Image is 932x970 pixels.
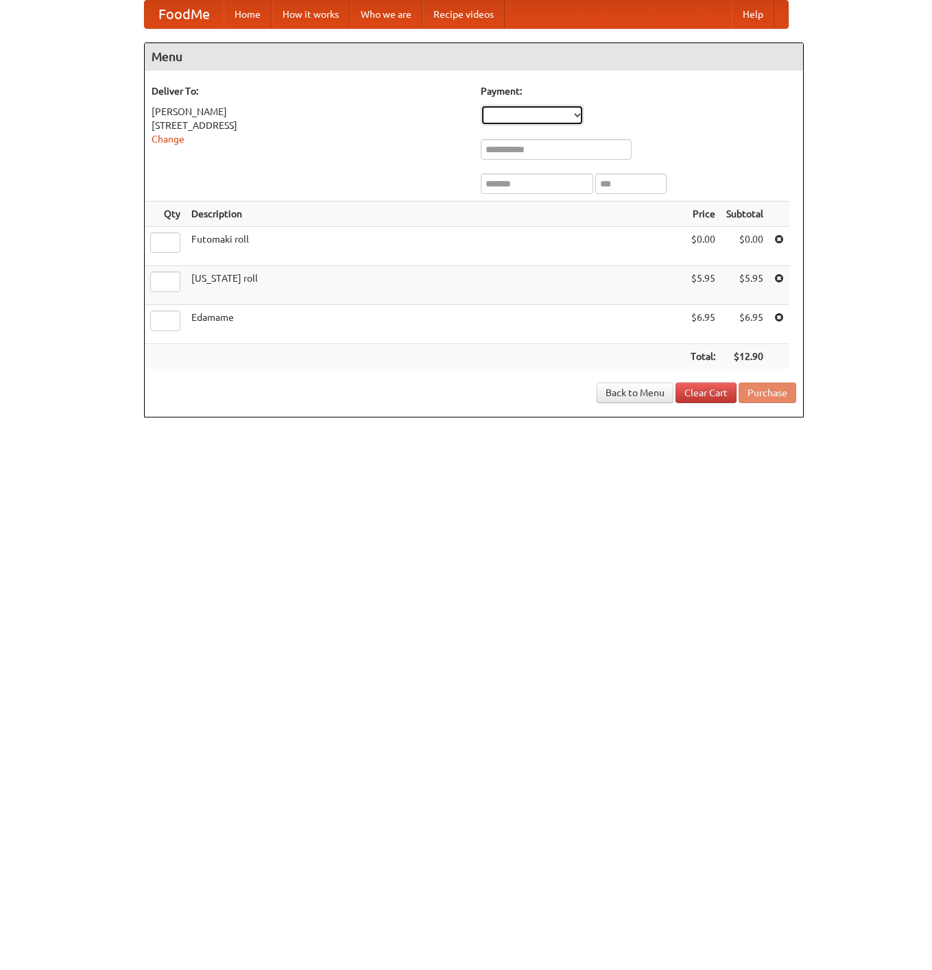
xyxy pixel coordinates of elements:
a: Change [152,134,184,145]
th: Price [685,202,721,227]
h5: Payment: [481,84,796,98]
a: How it works [272,1,350,28]
td: $0.00 [721,227,769,266]
a: Help [732,1,774,28]
td: Futomaki roll [186,227,685,266]
a: Clear Cart [676,383,737,403]
a: Who we are [350,1,422,28]
a: FoodMe [145,1,224,28]
td: $6.95 [685,305,721,344]
th: $12.90 [721,344,769,369]
td: [US_STATE] roll [186,266,685,305]
button: Purchase [739,383,796,403]
td: $0.00 [685,227,721,266]
td: $5.95 [685,266,721,305]
div: [PERSON_NAME] [152,105,467,119]
td: Edamame [186,305,685,344]
th: Subtotal [721,202,769,227]
h5: Deliver To: [152,84,467,98]
td: $6.95 [721,305,769,344]
td: $5.95 [721,266,769,305]
a: Home [224,1,272,28]
a: Recipe videos [422,1,505,28]
h4: Menu [145,43,803,71]
div: [STREET_ADDRESS] [152,119,467,132]
th: Description [186,202,685,227]
th: Qty [145,202,186,227]
a: Back to Menu [597,383,673,403]
th: Total: [685,344,721,369]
